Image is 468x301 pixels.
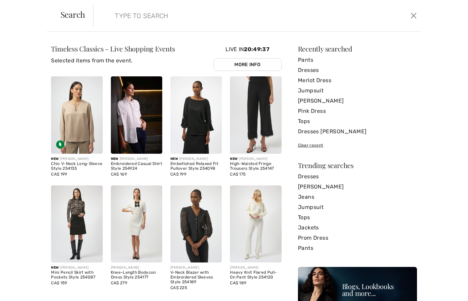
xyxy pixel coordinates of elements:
[408,10,419,21] button: Close
[298,162,417,169] div: Trending searches
[298,86,417,96] a: Jumpsuit
[298,96,417,106] a: [PERSON_NAME]
[170,162,222,171] div: Embellished Relaxed Fit Pullover Style 254098
[230,270,281,280] div: Heavy Knit Flared Pull-On Pant Style 254120
[111,157,118,161] span: New
[230,172,246,177] span: CA$ 175
[51,157,58,161] span: New
[298,202,417,212] a: Jumpsuit
[111,185,162,263] img: Knee-Length Bodycon Dress Style 254177. Winter White
[61,10,85,18] span: Search
[170,285,187,290] span: CA$ 225
[298,75,417,86] a: Merlot Dress
[111,281,127,285] span: CA$ 279
[298,233,417,243] a: Prom Dress
[298,223,417,233] a: Jackets
[230,76,281,154] img: High-Waisted Fringe Trousers Style 254147. Black
[110,5,334,26] input: TYPE TO SEARCH
[56,140,64,149] img: Sustainable Fabric
[170,265,222,270] div: [PERSON_NAME]
[170,172,186,177] span: CA$ 199
[51,57,175,65] p: Selected items from the event.
[51,172,67,177] span: CA$ 199
[170,76,222,154] img: Embellished Relaxed Fit Pullover Style 254098. Black
[111,162,162,171] div: Embroidered Casual Shirt Style 254924
[230,162,281,171] div: High-Waisted Fringe Trousers Style 254147
[230,281,246,285] span: CA$ 189
[298,171,417,182] a: Dresses
[298,142,417,148] div: Clear recent
[298,55,417,65] a: Pants
[230,156,281,162] div: [PERSON_NAME]
[214,45,282,71] div: Live In
[298,126,417,137] a: Dresses [PERSON_NAME]
[230,265,281,270] div: [PERSON_NAME]
[51,76,102,154] img: Chic V-Neck Long-Sleeve Style 254135. Fawn
[51,44,175,53] span: Timeless Classics - Live Shopping Events
[298,45,417,52] div: Recently searched
[298,212,417,223] a: Tops
[244,46,269,52] span: 20:49:37
[51,281,67,285] span: CA$ 159
[111,270,162,280] div: Knee-Length Bodycon Dress Style 254177
[51,185,102,263] img: Mini Pencil Skirt with Pockets Style 254087. Black
[51,156,102,162] div: [PERSON_NAME]
[298,65,417,75] a: Dresses
[214,58,282,71] a: More Info
[51,265,102,270] div: [PERSON_NAME]
[298,116,417,126] a: Tops
[230,185,281,263] img: Heavy Knit Flared Pull-On Pant Style 254120. Vanilla 30
[111,156,162,162] div: [PERSON_NAME]
[230,157,237,161] span: New
[170,185,222,263] img: V-Neck Blazer with Embroidered Sleeves Style 254189. Black
[51,162,102,171] div: Chic V-Neck Long-Sleeve Style 254135
[170,270,222,284] div: V-Neck Blazer with Embroidered Sleeves Style 254189
[298,243,417,253] a: Pants
[51,270,102,280] div: Mini Pencil Skirt with Pockets Style 254087
[51,266,58,270] span: New
[298,182,417,192] a: [PERSON_NAME]
[111,172,127,177] span: CA$ 169
[342,283,414,297] div: Blogs, Lookbooks and more...
[170,157,178,161] span: New
[170,156,222,162] div: [PERSON_NAME]
[16,5,30,11] span: Chat
[111,265,162,270] div: [PERSON_NAME]
[111,76,162,154] img: Embroidered Casual Shirt Style 254924. White
[298,106,417,116] a: Pink Dress
[298,192,417,202] a: Jeans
